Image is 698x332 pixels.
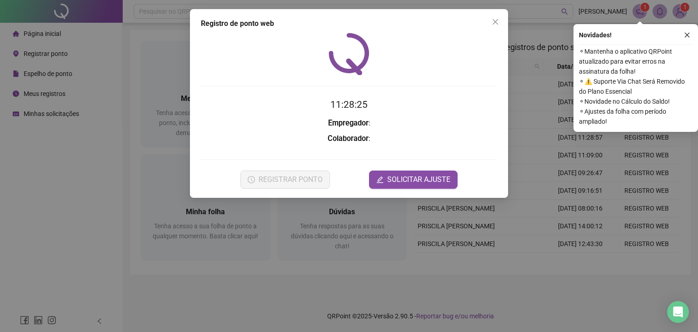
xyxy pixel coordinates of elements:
[329,33,369,75] img: QRPoint
[376,176,384,183] span: edit
[201,117,497,129] h3: :
[579,76,693,96] span: ⚬ ⚠️ Suporte Via Chat Será Removido do Plano Essencial
[684,32,690,38] span: close
[369,171,458,189] button: editSOLICITAR AJUSTE
[240,171,330,189] button: REGISTRAR PONTO
[579,106,693,126] span: ⚬ Ajustes da folha com período ampliado!
[328,119,369,127] strong: Empregador
[488,15,503,29] button: Close
[328,134,369,143] strong: Colaborador
[387,174,450,185] span: SOLICITAR AJUSTE
[579,46,693,76] span: ⚬ Mantenha o aplicativo QRPoint atualizado para evitar erros na assinatura da folha!
[330,99,368,110] time: 11:28:25
[667,301,689,323] div: Open Intercom Messenger
[579,96,693,106] span: ⚬ Novidade no Cálculo do Saldo!
[201,133,497,145] h3: :
[579,30,612,40] span: Novidades !
[201,18,497,29] div: Registro de ponto web
[492,18,499,25] span: close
